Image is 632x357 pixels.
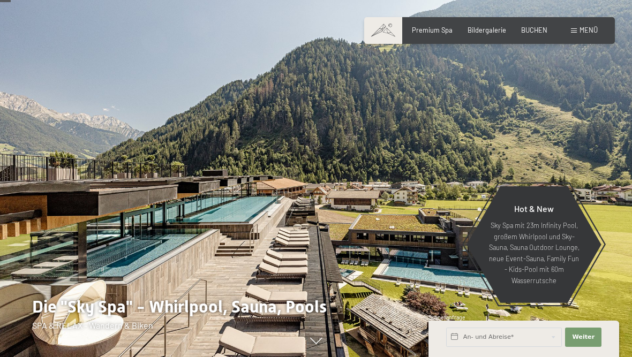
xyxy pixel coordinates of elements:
span: Hot & New [514,203,554,214]
button: Weiter [565,328,601,347]
span: Menü [580,26,598,34]
a: Bildergalerie [468,26,506,34]
span: Schnellanfrage [428,314,465,321]
span: Weiter [572,333,595,341]
p: Sky Spa mit 23m Infinity Pool, großem Whirlpool und Sky-Sauna, Sauna Outdoor Lounge, neue Event-S... [487,220,581,286]
a: Hot & New Sky Spa mit 23m Infinity Pool, großem Whirlpool und Sky-Sauna, Sauna Outdoor Lounge, ne... [466,186,602,303]
a: Premium Spa [412,26,453,34]
a: BUCHEN [521,26,547,34]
